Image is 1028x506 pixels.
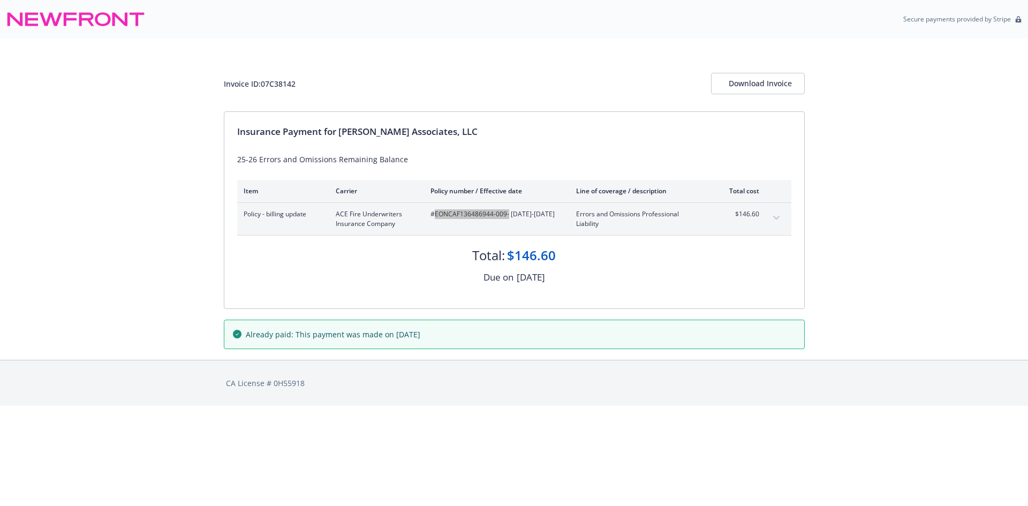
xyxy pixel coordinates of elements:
div: [DATE] [517,270,545,284]
div: Policy - billing updateACE Fire Underwriters Insurance Company#EONCAF136486944-009- [DATE]-[DATE]... [237,203,791,235]
div: CA License # 0H55918 [226,377,803,389]
span: ACE Fire Underwriters Insurance Company [336,209,413,229]
span: Errors and Omissions Professional Liability [576,209,702,229]
p: Secure payments provided by Stripe [903,14,1011,24]
div: Policy number / Effective date [430,186,559,195]
div: Insurance Payment for [PERSON_NAME] Associates, LLC [237,125,791,139]
div: Download Invoice [729,73,787,94]
span: Already paid: This payment was made on [DATE] [246,329,420,340]
button: Download Invoice [711,73,805,94]
button: expand content [768,209,785,226]
div: Item [244,186,319,195]
span: Policy - billing update [244,209,319,219]
div: Total: [472,246,505,265]
div: Carrier [336,186,413,195]
span: #EONCAF136486944-009 - [DATE]-[DATE] [430,209,559,219]
span: $146.60 [719,209,759,219]
div: Total cost [719,186,759,195]
div: 25-26 Errors and Omissions Remaining Balance [237,154,791,165]
div: Line of coverage / description [576,186,702,195]
div: Due on [483,270,513,284]
div: Invoice ID: 07C38142 [224,78,296,89]
div: $146.60 [507,246,556,265]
